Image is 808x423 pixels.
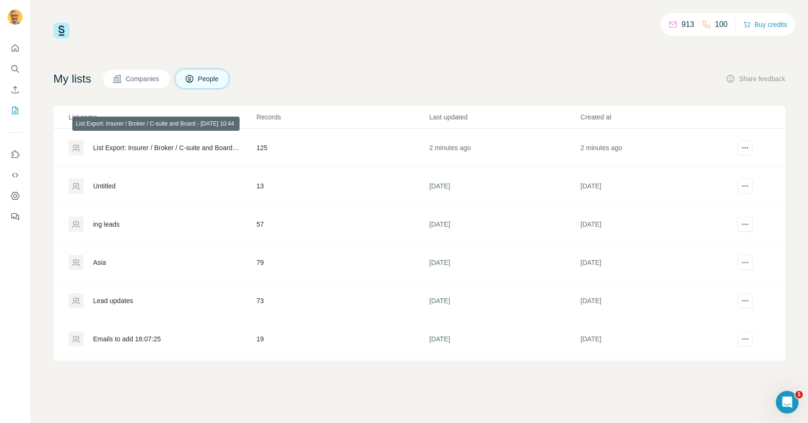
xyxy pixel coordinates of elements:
[8,102,23,119] button: My lists
[8,40,23,57] button: Quick start
[256,244,429,282] td: 79
[93,143,241,152] div: List Export: Insurer / Broker / C-suite and Board - [DATE] 10:44
[580,358,731,397] td: [DATE]
[69,112,256,122] p: List name
[430,112,580,122] p: Last updated
[580,167,731,205] td: [DATE]
[93,181,115,191] div: Untitled
[581,112,731,122] p: Created at
[8,167,23,184] button: Use Surfe API
[715,19,728,30] p: 100
[738,140,753,155] button: actions
[681,19,694,30] p: 913
[53,71,91,86] h4: My lists
[738,293,753,308] button: actions
[8,208,23,225] button: Feedback
[795,391,803,398] span: 1
[429,205,580,244] td: [DATE]
[776,391,799,414] iframe: Intercom live chat
[580,244,731,282] td: [DATE]
[8,60,23,77] button: Search
[8,9,23,25] img: Avatar
[257,112,429,122] p: Records
[726,74,785,84] button: Share feedback
[429,244,580,282] td: [DATE]
[580,129,731,167] td: 2 minutes ago
[429,358,580,397] td: [DATE]
[580,282,731,320] td: [DATE]
[93,296,133,305] div: Lead updates
[738,331,753,347] button: actions
[126,74,160,84] span: Companies
[738,178,753,194] button: actions
[198,74,220,84] span: People
[256,358,429,397] td: 895
[93,258,106,267] div: Asia
[738,217,753,232] button: actions
[53,23,69,39] img: Surfe Logo
[429,129,580,167] td: 2 minutes ago
[580,205,731,244] td: [DATE]
[8,187,23,204] button: Dashboard
[429,320,580,358] td: [DATE]
[743,18,787,31] button: Buy credits
[256,167,429,205] td: 13
[738,255,753,270] button: actions
[429,282,580,320] td: [DATE]
[256,320,429,358] td: 19
[93,334,161,344] div: Emails to add 16:07:25
[8,81,23,98] button: Enrich CSV
[429,167,580,205] td: [DATE]
[256,129,429,167] td: 125
[8,146,23,163] button: Use Surfe on LinkedIn
[580,320,731,358] td: [DATE]
[256,205,429,244] td: 57
[256,282,429,320] td: 73
[93,220,120,229] div: ing leads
